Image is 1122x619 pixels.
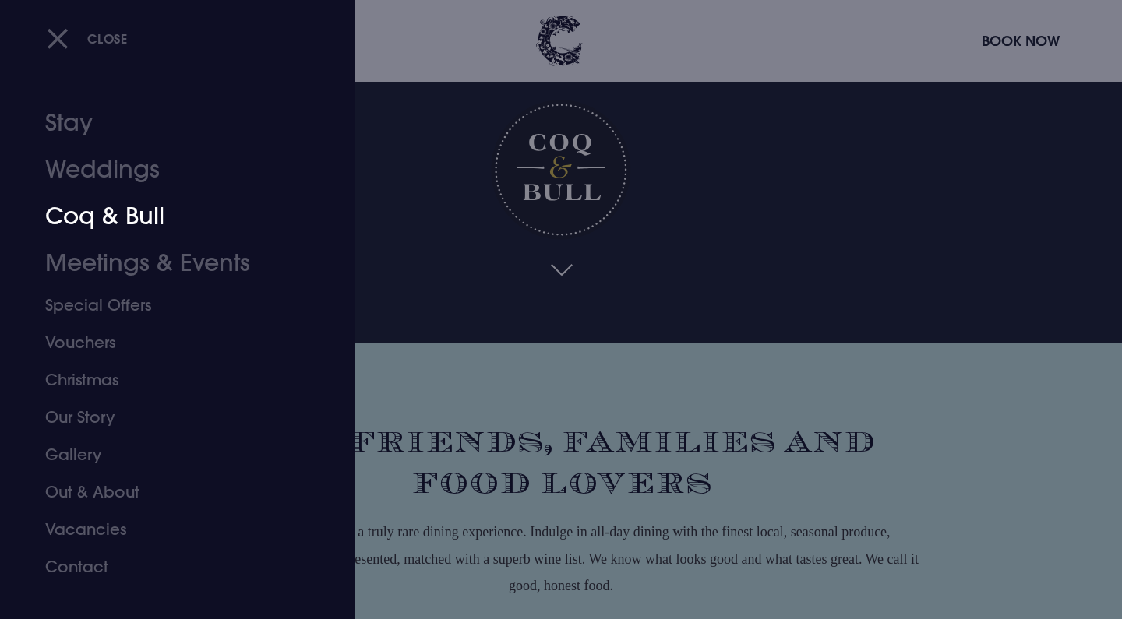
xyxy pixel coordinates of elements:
a: Vouchers [45,324,291,361]
a: Special Offers [45,287,291,324]
span: Close [87,30,128,47]
button: Close [47,23,128,55]
a: Stay [45,100,291,146]
a: Our Story [45,399,291,436]
a: Coq & Bull [45,193,291,240]
a: Weddings [45,146,291,193]
a: Gallery [45,436,291,473]
a: Meetings & Events [45,240,291,287]
a: Vacancies [45,511,291,548]
a: Contact [45,548,291,586]
a: Christmas [45,361,291,399]
a: Out & About [45,473,291,511]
